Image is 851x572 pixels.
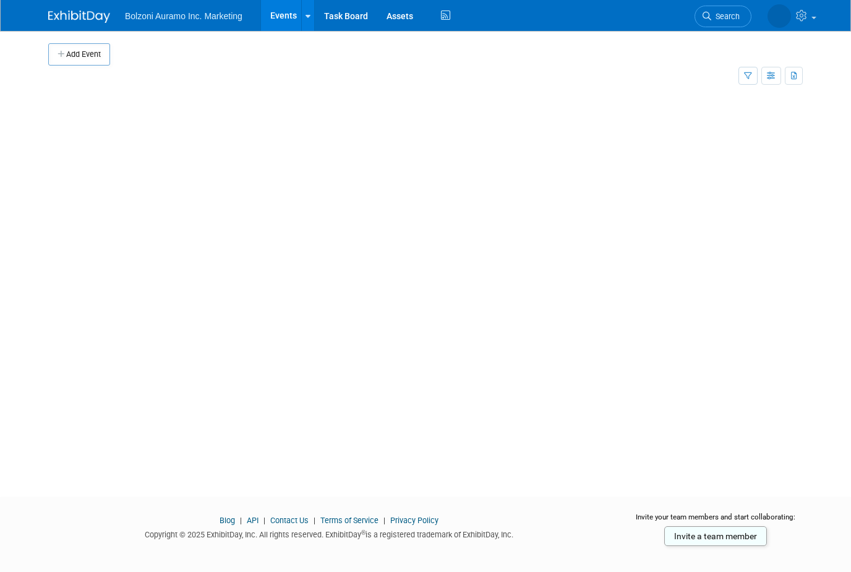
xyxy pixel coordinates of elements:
[48,526,610,540] div: Copyright © 2025 ExhibitDay, Inc. All rights reserved. ExhibitDay is a registered trademark of Ex...
[711,12,740,21] span: Search
[310,516,319,525] span: |
[260,516,268,525] span: |
[695,6,751,27] a: Search
[247,516,259,525] a: API
[628,512,803,531] div: Invite your team members and start collaborating:
[768,4,791,28] img: Casey Coats
[380,516,388,525] span: |
[361,529,366,536] sup: ®
[125,11,242,21] span: Bolzoni Auramo Inc. Marketing
[237,516,245,525] span: |
[48,11,110,23] img: ExhibitDay
[270,516,309,525] a: Contact Us
[390,516,438,525] a: Privacy Policy
[664,526,767,546] a: Invite a team member
[320,516,378,525] a: Terms of Service
[220,516,235,525] a: Blog
[48,43,110,66] button: Add Event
